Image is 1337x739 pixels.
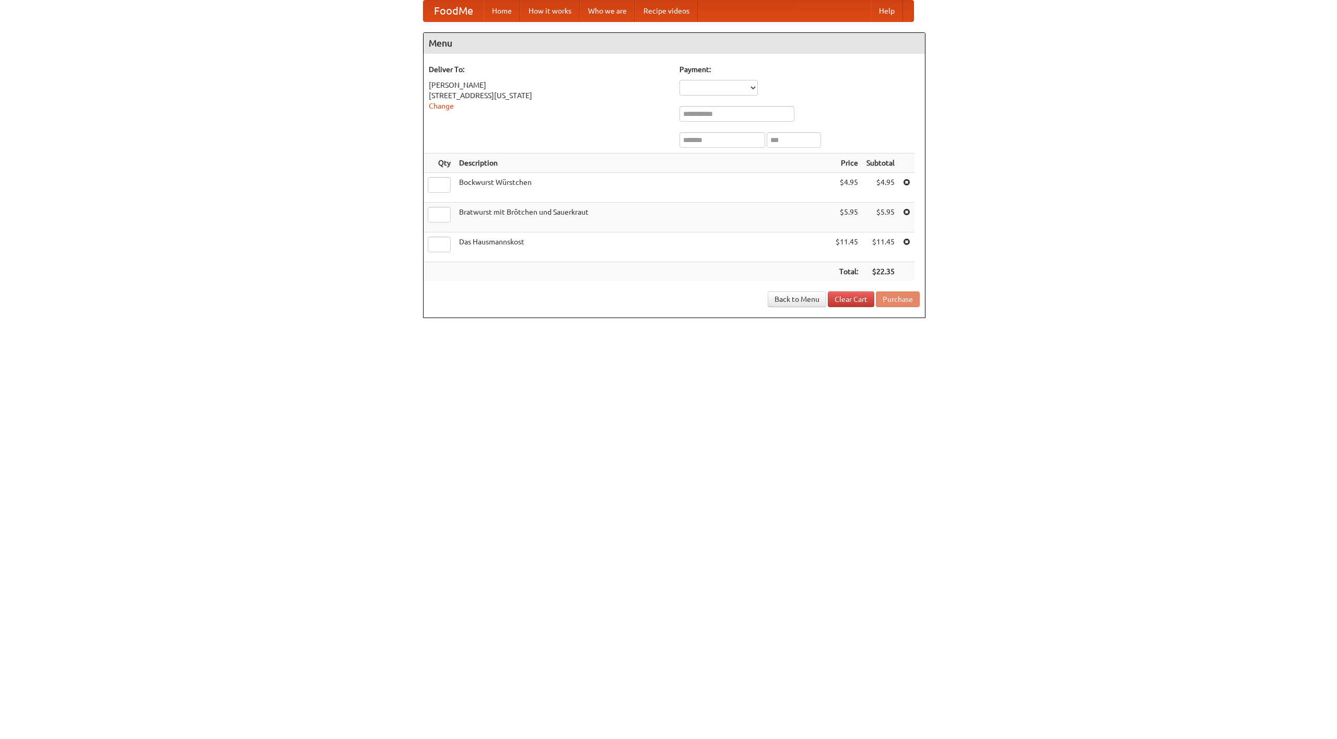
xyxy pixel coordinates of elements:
[429,102,454,110] a: Change
[429,90,669,101] div: [STREET_ADDRESS][US_STATE]
[424,1,484,21] a: FoodMe
[831,262,862,281] th: Total:
[424,154,455,173] th: Qty
[455,173,831,203] td: Bockwurst Würstchen
[768,291,826,307] a: Back to Menu
[862,203,899,232] td: $5.95
[831,232,862,262] td: $11.45
[520,1,580,21] a: How it works
[831,154,862,173] th: Price
[679,64,920,75] h5: Payment:
[429,80,669,90] div: [PERSON_NAME]
[455,232,831,262] td: Das Hausmannskost
[828,291,874,307] a: Clear Cart
[455,154,831,173] th: Description
[862,232,899,262] td: $11.45
[876,291,920,307] button: Purchase
[424,33,925,54] h4: Menu
[862,154,899,173] th: Subtotal
[862,262,899,281] th: $22.35
[831,203,862,232] td: $5.95
[635,1,698,21] a: Recipe videos
[862,173,899,203] td: $4.95
[429,64,669,75] h5: Deliver To:
[455,203,831,232] td: Bratwurst mit Brötchen und Sauerkraut
[831,173,862,203] td: $4.95
[871,1,903,21] a: Help
[580,1,635,21] a: Who we are
[484,1,520,21] a: Home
